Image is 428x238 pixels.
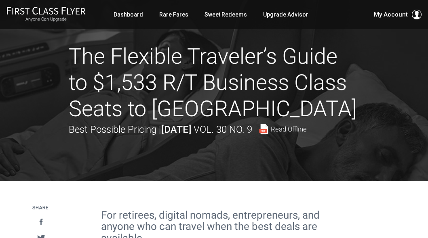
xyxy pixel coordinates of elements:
a: Read Offline [259,124,307,134]
a: Rare Fares [159,7,188,22]
a: Sweet Redeems [205,7,247,22]
a: Upgrade Advisor [263,7,308,22]
span: My Account [374,10,408,19]
a: Dashboard [114,7,143,22]
a: Share [33,215,49,230]
button: My Account [374,10,422,19]
strong: [DATE] [161,124,191,135]
h1: The Flexible Traveler’s Guide to $1,533 R/T Business Class Seats to [GEOGRAPHIC_DATA] [69,44,360,122]
img: pdf-file.svg [259,124,269,134]
h4: Share: [32,205,50,211]
span: Vol. 30 No. 9 [194,124,252,135]
img: First Class Flyer [6,6,86,15]
span: Read Offline [271,126,307,133]
a: First Class FlyerAnyone Can Upgrade [6,6,86,23]
small: Anyone Can Upgrade [6,17,86,22]
div: Best Possible Pricing | [69,122,307,137]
